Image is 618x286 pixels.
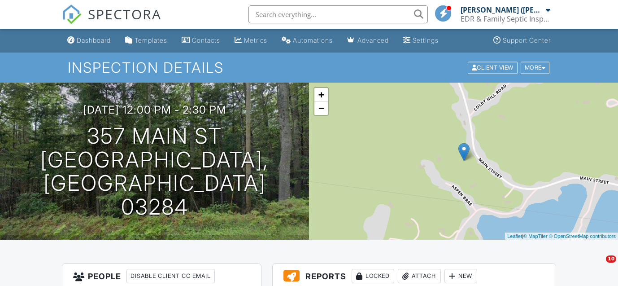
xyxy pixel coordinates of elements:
[398,269,441,283] div: Attach
[14,124,295,219] h1: 357 Main St [GEOGRAPHIC_DATA], [GEOGRAPHIC_DATA] 03284
[248,5,428,23] input: Search everything...
[62,12,161,31] a: SPECTORA
[523,233,548,239] a: © MapTiler
[467,64,520,70] a: Client View
[444,269,477,283] div: New
[468,62,518,74] div: Client View
[503,36,551,44] div: Support Center
[314,101,328,115] a: Zoom out
[88,4,161,23] span: SPECTORA
[606,255,616,263] span: 10
[588,255,609,277] iframe: Intercom live chat
[352,269,394,283] div: Locked
[344,32,392,49] a: Advanced
[83,104,226,116] h3: [DATE] 12:00 pm - 2:30 pm
[178,32,224,49] a: Contacts
[490,32,554,49] a: Support Center
[231,32,271,49] a: Metrics
[122,32,171,49] a: Templates
[357,36,389,44] div: Advanced
[68,60,551,75] h1: Inspection Details
[77,36,111,44] div: Dashboard
[413,36,439,44] div: Settings
[62,4,82,24] img: The Best Home Inspection Software - Spectora
[278,32,336,49] a: Automations (Basic)
[400,32,442,49] a: Settings
[314,88,328,101] a: Zoom in
[135,36,167,44] div: Templates
[126,269,215,283] div: Disable Client CC Email
[507,233,522,239] a: Leaflet
[461,14,550,23] div: EDR & Family Septic Inspections LLC
[461,5,544,14] div: [PERSON_NAME] ([PERSON_NAME]) [PERSON_NAME]
[244,36,267,44] div: Metrics
[549,233,616,239] a: © OpenStreetMap contributors
[521,62,550,74] div: More
[293,36,333,44] div: Automations
[505,233,618,240] div: |
[192,36,220,44] div: Contacts
[64,32,114,49] a: Dashboard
